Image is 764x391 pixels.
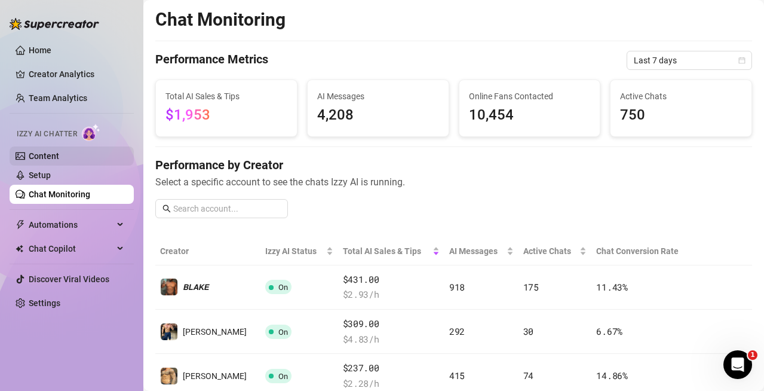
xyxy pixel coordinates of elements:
[155,51,268,70] h4: Performance Metrics
[29,170,51,180] a: Setup
[343,361,440,375] span: $237.00
[162,204,171,213] span: search
[155,175,752,190] span: Select a specific account to see the chats Izzy AI is running.
[183,282,209,292] span: 𝘽𝙇𝘼𝙆𝙀
[469,104,591,127] span: 10,454
[596,369,627,381] span: 14.86 %
[518,237,592,265] th: Active Chats
[29,65,124,84] a: Creator Analytics
[183,371,247,381] span: [PERSON_NAME]
[260,237,337,265] th: Izzy AI Status
[278,328,288,337] span: On
[469,90,591,103] span: Online Fans Contacted
[16,245,23,253] img: Chat Copilot
[161,323,177,340] img: Paul
[634,51,745,69] span: Last 7 days
[29,190,90,199] a: Chat Monitoring
[29,45,51,55] a: Home
[343,317,440,331] span: $309.00
[265,245,323,258] span: Izzy AI Status
[165,90,287,103] span: Total AI Sales & Tips
[620,104,742,127] span: 750
[523,369,533,381] span: 74
[343,273,440,287] span: $431.00
[278,372,288,381] span: On
[317,90,439,103] span: AI Messages
[449,325,465,337] span: 292
[161,279,177,295] img: 𝘽𝙇𝘼𝙆𝙀
[449,281,465,293] span: 918
[29,298,60,308] a: Settings
[444,237,518,265] th: AI Messages
[343,377,440,391] span: $ 2.28 /h
[343,245,431,258] span: Total AI Sales & Tips
[591,237,692,265] th: Chat Conversion Rate
[155,237,260,265] th: Creator
[523,281,539,293] span: 175
[523,245,578,258] span: Active Chats
[596,281,627,293] span: 11.43 %
[17,129,77,140] span: Izzy AI Chatter
[165,106,210,123] span: $1,953
[523,325,533,337] span: 30
[29,274,109,284] a: Discover Viral Videos
[343,288,440,302] span: $ 2.93 /h
[173,202,281,215] input: Search account...
[317,104,439,127] span: 4,208
[278,283,288,292] span: On
[620,90,742,103] span: Active Chats
[748,350,757,360] span: 1
[155,8,286,31] h2: Chat Monitoring
[338,237,445,265] th: Total AI Sales & Tips
[449,369,465,381] span: 415
[738,57,745,64] span: calendar
[183,327,247,337] span: [PERSON_NAME]
[29,215,113,234] span: Automations
[449,245,504,258] span: AI Messages
[596,325,622,337] span: 6.67 %
[161,368,177,384] img: 𝙅𝙊𝙀
[29,239,113,258] span: Chat Copilot
[10,18,99,30] img: logo-BBDzfeDw.svg
[723,350,752,379] iframe: Intercom live chat
[343,332,440,347] span: $ 4.83 /h
[29,151,59,161] a: Content
[82,124,100,141] img: AI Chatter
[155,157,752,173] h4: Performance by Creator
[16,220,25,230] span: thunderbolt
[29,93,87,103] a: Team Analytics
